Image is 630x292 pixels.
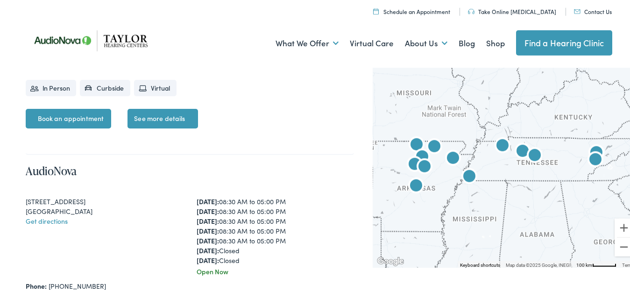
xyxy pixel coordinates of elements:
[26,205,184,214] div: [GEOGRAPHIC_DATA]
[401,170,431,200] div: AudioNova
[574,6,612,14] a: Contact Us
[506,261,571,266] span: Map data ©2025 Google, INEGI
[80,78,130,94] li: Curbside
[486,24,505,59] a: Shop
[402,129,432,159] div: AudioNova
[520,140,550,170] div: AudioNova
[26,107,112,127] a: Book an appointment
[26,161,77,177] a: AudioNova
[580,144,610,174] div: Taylor Hearing Centers by AudioNova
[508,135,538,165] div: AudioNova
[197,265,354,275] div: Open Now
[197,234,219,243] strong: [DATE]:
[454,161,484,191] div: AudioNova
[197,244,219,253] strong: [DATE]:
[350,24,394,59] a: Virtual Care
[375,254,406,266] img: Google
[459,24,475,59] a: Blog
[373,6,450,14] a: Schedule an Appointment
[468,7,474,13] img: utility icon
[26,195,184,205] div: [STREET_ADDRESS]
[410,151,439,181] div: AudioNova
[419,131,449,161] div: AudioNova
[438,142,468,172] div: AudioNova
[26,279,47,289] strong: Phone:
[197,195,219,204] strong: [DATE]:
[405,24,447,59] a: About Us
[127,107,198,127] a: See more details
[197,205,219,214] strong: [DATE]:
[468,6,556,14] a: Take Online [MEDICAL_DATA]
[373,7,379,13] img: utility icon
[488,130,517,160] div: AudioNova
[134,78,177,94] li: Virtual
[197,254,219,263] strong: [DATE]:
[276,24,339,59] a: What We Offer
[375,254,406,266] a: Open this area in Google Maps (opens a new window)
[573,259,619,266] button: Map Scale: 100 km per 48 pixels
[516,28,613,54] a: Find a Hearing Clinic
[26,214,68,224] a: Get directions
[49,279,106,289] a: [PHONE_NUMBER]
[576,261,592,266] span: 100 km
[400,149,430,178] div: AudioNova
[460,260,500,267] button: Keyboard shortcuts
[197,214,219,224] strong: [DATE]:
[574,7,580,12] img: utility icon
[26,78,77,94] li: In Person
[197,195,354,264] div: 08:30 AM to 05:00 PM 08:30 AM to 05:00 PM 08:30 AM to 05:00 PM 08:30 AM to 05:00 PM 08:30 AM to 0...
[581,137,611,167] div: Taylor Hearing Centers by AudioNova
[407,141,437,171] div: AudioNova
[197,224,219,234] strong: [DATE]:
